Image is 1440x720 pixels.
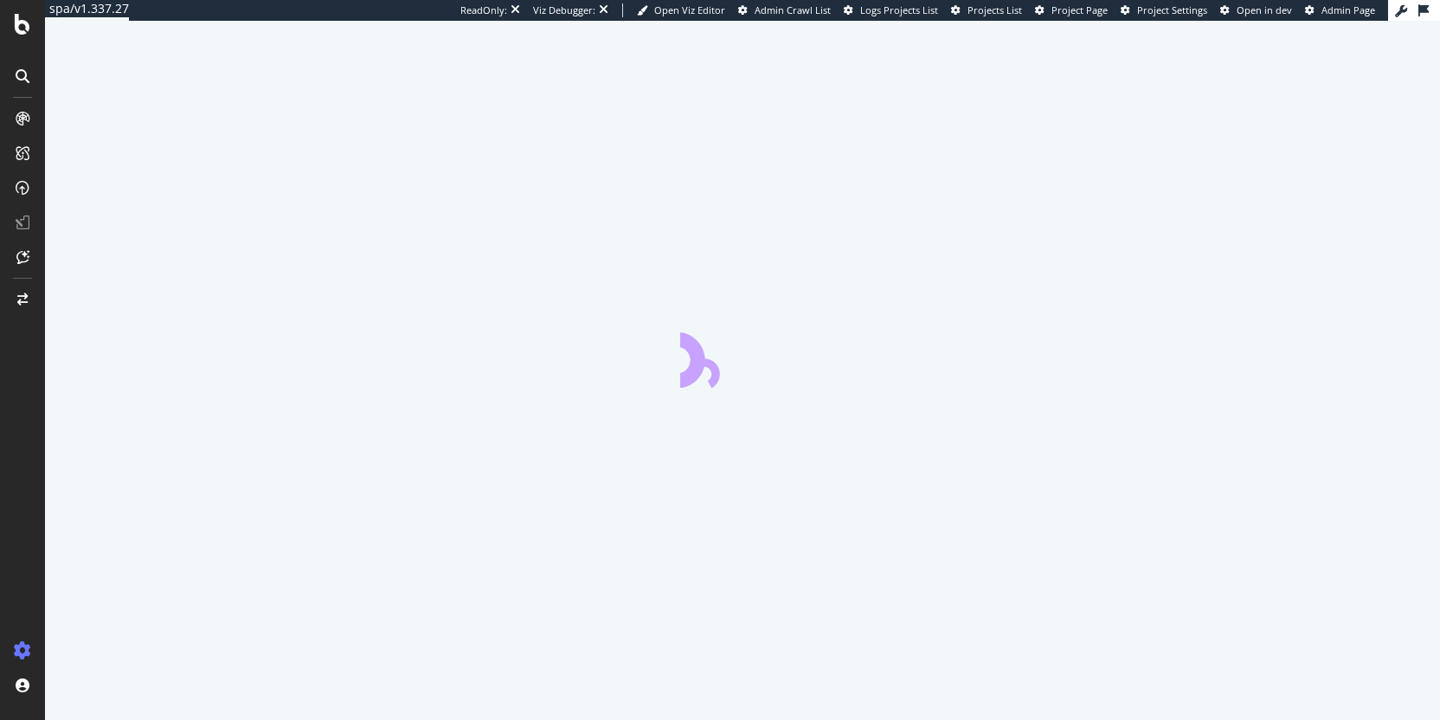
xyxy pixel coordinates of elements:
div: animation [680,325,805,388]
div: ReadOnly: [460,3,507,17]
a: Open Viz Editor [637,3,725,17]
span: Admin Crawl List [755,3,831,16]
span: Open Viz Editor [654,3,725,16]
a: Open in dev [1220,3,1292,17]
div: Viz Debugger: [533,3,595,17]
a: Projects List [951,3,1022,17]
span: Open in dev [1237,3,1292,16]
a: Project Settings [1121,3,1207,17]
a: Logs Projects List [844,3,938,17]
span: Project Page [1051,3,1108,16]
span: Admin Page [1321,3,1375,16]
a: Admin Crawl List [738,3,831,17]
a: Admin Page [1305,3,1375,17]
span: Logs Projects List [860,3,938,16]
a: Project Page [1035,3,1108,17]
span: Projects List [967,3,1022,16]
span: Project Settings [1137,3,1207,16]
